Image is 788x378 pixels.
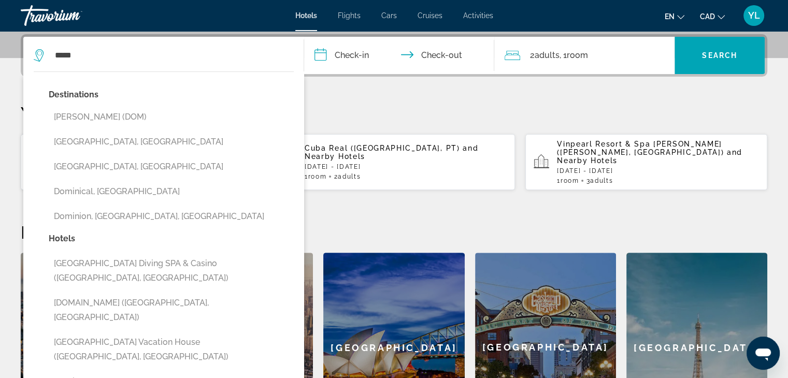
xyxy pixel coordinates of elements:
button: [PERSON_NAME] (DOM) [49,107,294,127]
button: [DOMAIN_NAME] ([GEOGRAPHIC_DATA], [GEOGRAPHIC_DATA]) [49,293,294,327]
button: Dominical, [GEOGRAPHIC_DATA] [49,182,294,201]
span: Search [702,51,737,60]
button: Search [675,37,765,74]
button: Travelers: 2 adults, 0 children [494,37,675,74]
a: Cars [381,11,397,20]
button: Cuba Real ([GEOGRAPHIC_DATA], PT) and Nearby Hotels[DATE] - [DATE]1Room2Adults [273,134,515,191]
span: Adults [590,177,613,184]
a: Activities [463,11,493,20]
span: Cuba Real ([GEOGRAPHIC_DATA], PT) [305,144,460,152]
span: CAD [700,12,715,21]
span: Vinpearl Resort & Spa [PERSON_NAME] ([PERSON_NAME], [GEOGRAPHIC_DATA]) [557,140,724,156]
span: 1 [557,177,579,184]
iframe: Button to launch messaging window [747,337,780,370]
span: and Nearby Hotels [557,148,742,165]
span: Adults [338,173,361,180]
span: , 1 [559,48,588,63]
span: and Nearby Hotels [305,144,478,161]
span: Adults [534,50,559,60]
button: User Menu [740,5,767,26]
span: 3 [586,177,613,184]
span: Room [561,177,579,184]
button: [GEOGRAPHIC_DATA], [GEOGRAPHIC_DATA] [49,132,294,152]
h2: Featured Destinations [21,222,767,242]
a: Cruises [418,11,442,20]
button: [GEOGRAPHIC_DATA] Vacation House ([GEOGRAPHIC_DATA], [GEOGRAPHIC_DATA]) [49,332,294,367]
span: 1 [305,173,326,180]
button: [GEOGRAPHIC_DATA], [GEOGRAPHIC_DATA] [49,157,294,177]
button: Vinpearl Resort & Spa [PERSON_NAME] ([PERSON_NAME], [GEOGRAPHIC_DATA]) and Nearby Hotels[DATE] - ... [525,134,767,191]
div: Search widget [23,37,765,74]
p: [DATE] - [DATE] [557,167,759,175]
p: [DATE] - [DATE] [305,163,507,170]
span: 2 [334,173,361,180]
button: Change language [665,9,684,24]
a: Hotels [295,11,317,20]
span: YL [748,10,760,21]
button: [GEOGRAPHIC_DATA] Diving SPA & Casino ([GEOGRAPHIC_DATA], [GEOGRAPHIC_DATA]) [49,254,294,288]
button: Hotels in [GEOGRAPHIC_DATA], [GEOGRAPHIC_DATA], [GEOGRAPHIC_DATA][DATE] - [DATE]1Room2Adults [21,134,263,191]
span: en [665,12,675,21]
button: Check in and out dates [304,37,495,74]
p: Hotels [49,231,294,246]
span: Room [566,50,588,60]
a: Flights [338,11,361,20]
button: Dominion, [GEOGRAPHIC_DATA], [GEOGRAPHIC_DATA] [49,207,294,226]
p: Your Recent Searches [21,103,767,123]
span: 2 [529,48,559,63]
span: Room [308,173,327,180]
a: Travorium [21,2,124,29]
button: Change currency [700,9,725,24]
p: Destinations [49,88,294,102]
